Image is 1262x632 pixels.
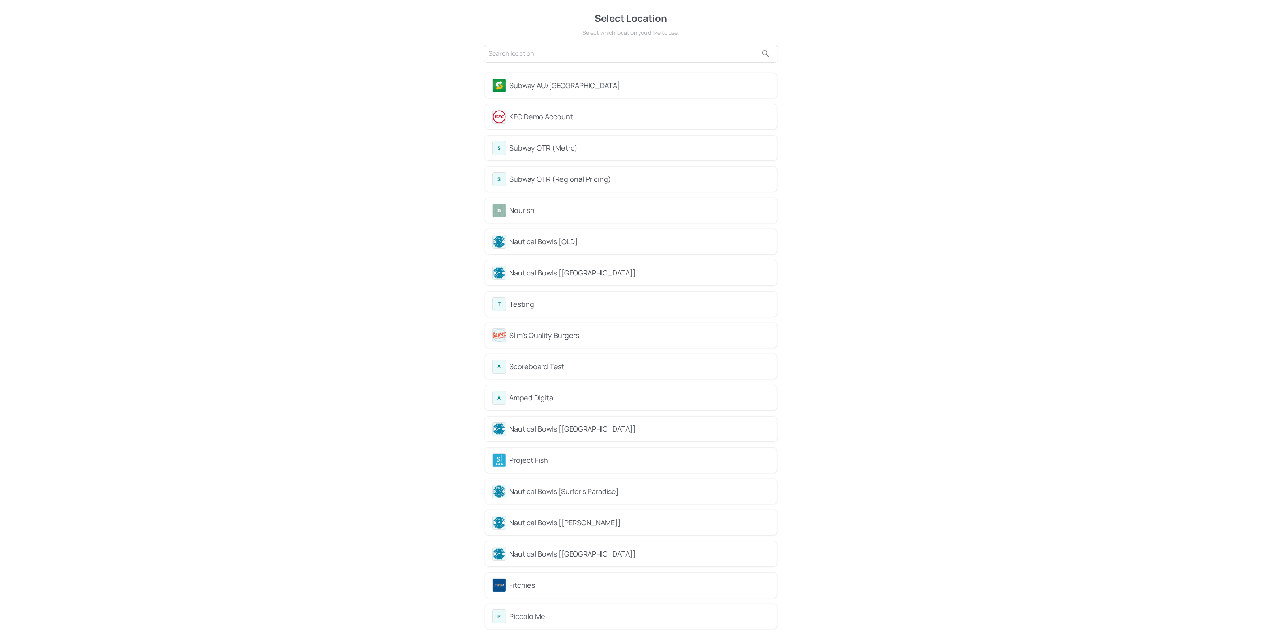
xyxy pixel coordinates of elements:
img: avatar [493,516,506,529]
img: avatar [493,329,506,342]
div: Select Location [483,11,779,25]
img: avatar [493,547,506,560]
div: Testing [509,299,770,309]
div: P [492,609,506,623]
div: Nourish [509,205,770,216]
div: S [492,141,506,155]
div: A [492,391,506,405]
div: Subway AU/[GEOGRAPHIC_DATA] [509,80,770,91]
img: avatar [493,204,506,217]
div: Nautical Bowls [Surfer's Paradise] [509,486,770,497]
input: Search location [488,47,758,60]
div: S [492,172,506,186]
div: S [492,360,506,374]
div: Subway OTR (Regional Pricing) [509,174,770,185]
div: Nautical Bowls [[PERSON_NAME]] [509,517,770,528]
div: Scoreboard Test [509,361,770,372]
img: avatar [493,579,506,592]
div: Nautical Bowls [[GEOGRAPHIC_DATA]] [509,549,770,559]
img: avatar [493,235,506,248]
div: Subway OTR (Metro) [509,143,770,153]
img: avatar [493,454,506,467]
img: avatar [493,79,506,92]
div: Project Fish [509,455,770,466]
img: avatar [493,266,506,279]
div: Nautical Bowls [[GEOGRAPHIC_DATA]] [509,268,770,278]
div: Select which location you’d like to use. [483,28,779,37]
div: KFC Demo Account [509,111,770,122]
div: Nautical Bowls [QLD] [509,236,770,247]
div: Amped Digital [509,392,770,403]
div: Slim's Quality Burgers [509,330,770,341]
div: Piccolo Me [509,611,770,622]
div: T [492,297,506,311]
button: search [758,46,774,62]
img: avatar [493,110,506,123]
div: Nautical Bowls [[GEOGRAPHIC_DATA]] [509,424,770,434]
img: avatar [493,423,506,436]
div: Fitchies [509,580,770,590]
img: avatar [493,485,506,498]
